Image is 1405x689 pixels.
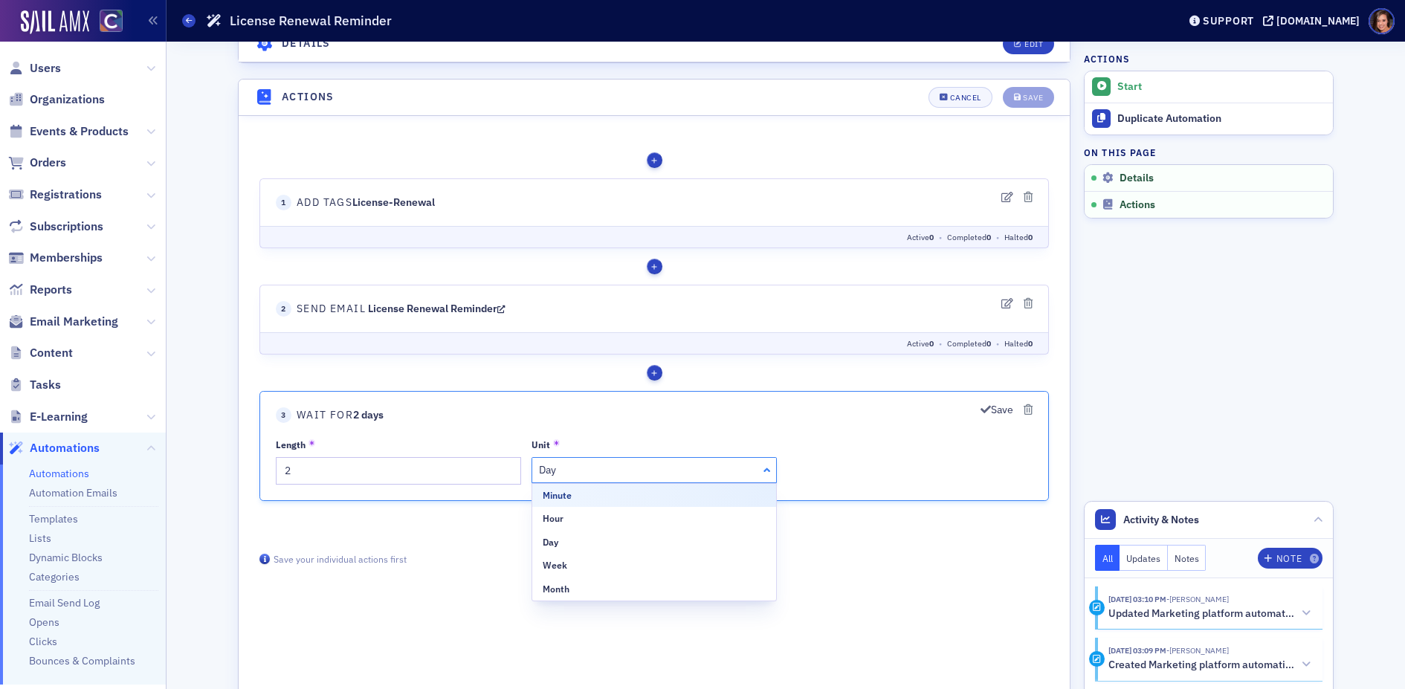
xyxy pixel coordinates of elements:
[1117,112,1325,126] div: Duplicate Automation
[21,10,89,34] img: SailAMX
[114,292,145,305] span: 2 days
[30,155,66,171] span: Orders
[695,222,708,233] span: •
[58,291,145,307] span: Wait for
[1023,94,1043,102] div: Save
[1084,146,1334,159] h4: On this page
[8,60,61,77] a: Users
[30,377,61,393] span: Tasks
[282,89,335,105] h4: Actions
[8,187,102,203] a: Registrations
[8,250,103,266] a: Memberships
[748,116,752,126] span: 0
[1166,594,1229,604] span: Katie Foo
[1108,607,1295,621] h5: Updated Marketing platform automation: License Renewal Reminder
[30,219,103,235] span: Subscriptions
[293,323,538,336] label: Unit
[294,462,537,485] div: Month
[1120,545,1168,571] button: Updates
[294,415,537,439] div: Day
[30,282,72,298] span: Reports
[695,116,708,126] span: •
[1089,600,1105,615] div: Activity
[29,654,135,667] a: Bounces & Complaints
[1108,594,1166,604] time: 10/13/2025 03:10 PM
[1089,651,1105,667] div: Activity
[1003,87,1054,108] button: Save
[1108,606,1312,621] button: Updated Marketing platform automation: License Renewal Reminder
[742,286,775,302] button: Save
[294,391,537,415] div: Hour
[89,10,123,35] a: View Homepage
[928,87,992,108] button: Cancel
[8,219,103,235] a: Subscriptions
[30,409,88,425] span: E-Learning
[668,116,695,126] span: Active
[752,222,794,233] span: Halted
[1120,172,1154,185] span: Details
[1108,645,1166,656] time: 10/13/2025 03:09 PM
[1085,71,1333,103] button: Start
[30,440,100,456] span: Automations
[100,10,123,33] img: SailAMX
[37,323,282,336] label: Length
[129,186,267,199] a: License Renewal Reminder
[29,467,89,480] a: Automations
[30,91,105,108] span: Organizations
[294,368,537,392] div: Minute
[691,116,695,126] span: 0
[1003,33,1054,54] button: Edit
[1276,554,1302,563] div: Note
[29,512,78,525] a: Templates
[282,36,331,51] h4: Details
[1123,512,1199,528] span: Activity & Notes
[1095,545,1120,571] button: All
[752,116,766,126] span: •
[1108,657,1312,673] button: Created Marketing platform automation: License Renewal Reminder
[1369,8,1395,34] span: Profile
[8,155,66,171] a: Orders
[1168,545,1207,571] button: Notes
[1166,645,1229,656] span: Katie Foo
[300,346,532,362] div: Day
[29,635,57,648] a: Clicks
[1084,52,1130,65] h4: Actions
[8,91,105,108] a: Organizations
[8,345,73,361] a: Content
[1203,14,1254,28] div: Support
[1276,14,1360,28] div: [DOMAIN_NAME]
[1120,198,1155,212] span: Actions
[35,437,168,450] span: Save your individual actions first
[789,222,794,233] span: 0
[408,249,424,265] div: Insert Action
[789,116,794,126] span: 0
[58,185,267,201] span: Send Email
[30,314,118,330] span: Email Marketing
[37,185,53,201] span: 2
[708,116,752,126] span: Completed
[8,409,88,425] a: E-Learning
[752,116,794,126] span: Halted
[1258,548,1322,569] button: Note
[29,486,117,499] a: Automation Emails
[668,222,695,233] span: Active
[29,615,59,629] a: Opens
[752,222,766,233] span: •
[294,438,537,462] div: Week
[8,377,61,393] a: Tasks
[30,187,102,203] span: Registrations
[1263,16,1365,26] button: [DOMAIN_NAME]
[950,94,981,102] div: Cancel
[408,143,424,158] div: Insert Action
[708,222,752,233] span: Completed
[1024,40,1043,48] div: Edit
[691,222,695,233] span: 0
[30,345,73,361] span: Content
[748,222,752,233] span: 0
[8,440,100,456] a: Automations
[8,314,118,330] a: Email Marketing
